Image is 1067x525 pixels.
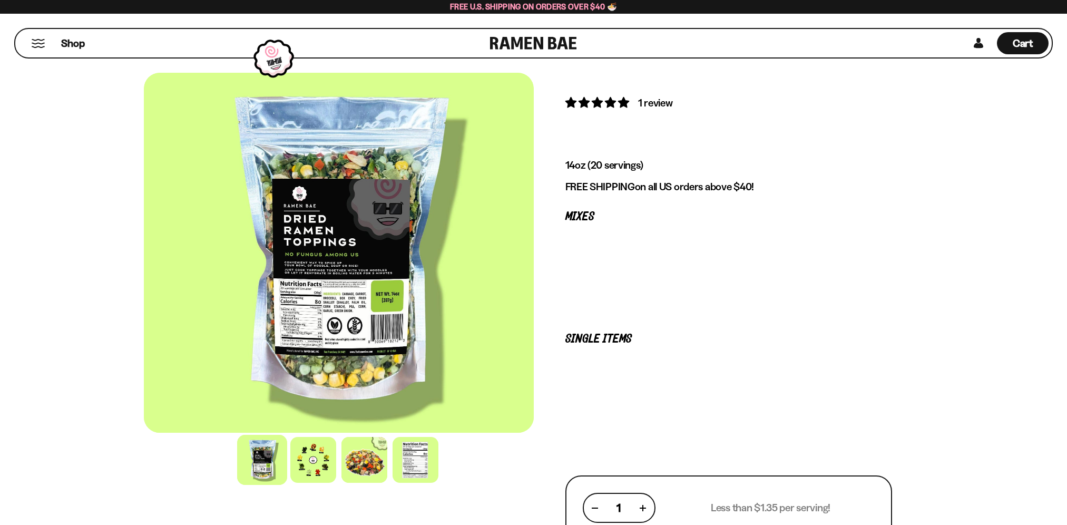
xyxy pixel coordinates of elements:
[565,180,892,193] p: on all US orders above $40!
[61,32,85,54] a: Shop
[31,39,45,48] button: Mobile Menu Trigger
[1013,37,1033,50] span: Cart
[638,96,673,109] span: 1 review
[997,29,1049,57] div: Cart
[565,212,892,222] p: Mixes
[565,334,892,344] p: Single Items
[565,180,635,193] strong: FREE SHIPPING
[450,2,617,12] span: Free U.S. Shipping on Orders over $40 🍜
[565,96,631,109] span: 5.00 stars
[711,501,830,514] p: Less than $1.35 per serving!
[616,501,621,514] span: 1
[61,36,85,51] span: Shop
